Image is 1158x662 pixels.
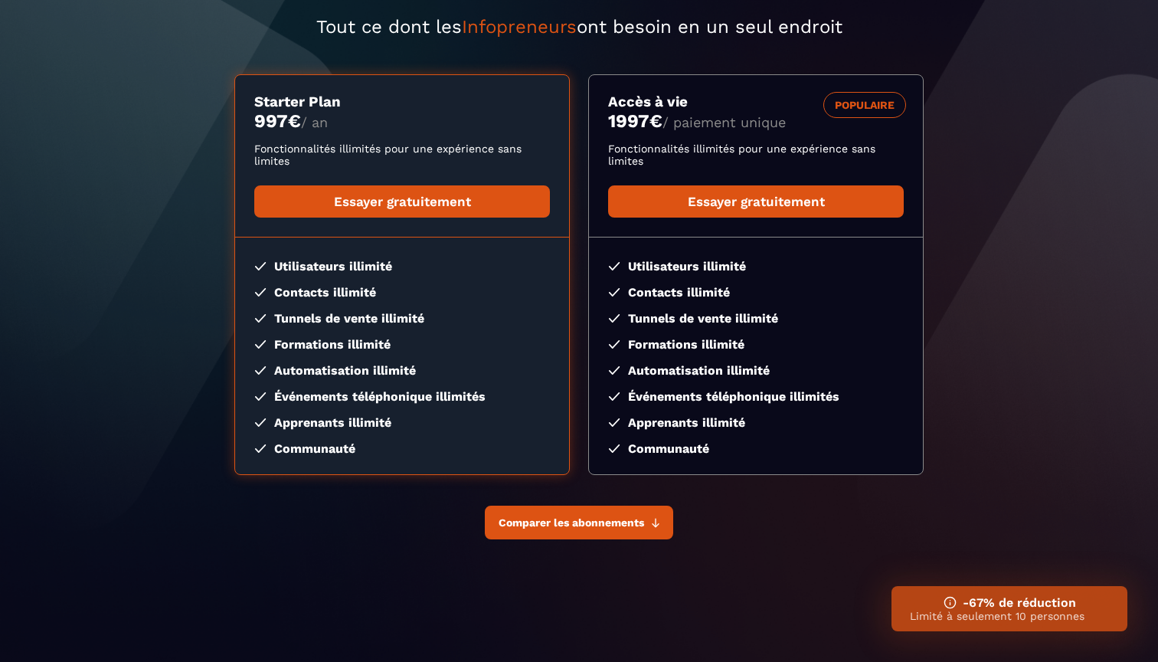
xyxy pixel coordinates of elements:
[944,596,957,609] img: ifno
[608,259,904,274] li: Utilisateurs illimité
[608,314,620,323] img: checked
[254,262,267,270] img: checked
[823,92,906,118] div: POPULAIRE
[608,363,904,378] li: Automatisation illimité
[254,363,550,378] li: Automatisation illimité
[910,595,1109,610] h3: -67% de réduction
[234,16,924,38] p: Tout ce dont les ont besoin en un seul endroit
[301,114,328,130] span: / an
[608,93,904,110] h3: Accès à vie
[462,16,577,38] span: Infopreneurs
[254,314,267,323] img: checked
[254,259,550,274] li: Utilisateurs illimité
[608,444,620,453] img: checked
[254,418,267,427] img: checked
[254,415,550,430] li: Apprenants illimité
[608,288,620,297] img: checked
[254,444,267,453] img: checked
[608,110,662,132] money: 1997
[608,311,904,326] li: Tunnels de vente illimité
[608,337,904,352] li: Formations illimité
[254,185,550,218] a: Essayer gratuitement
[485,506,673,539] button: Comparer les abonnements
[254,143,550,167] p: Fonctionnalités illimités pour une expérience sans limites
[608,340,620,349] img: checked
[254,285,550,300] li: Contacts illimité
[254,441,550,456] li: Communauté
[910,610,1109,622] p: Limité à seulement 10 personnes
[254,392,267,401] img: checked
[254,288,267,297] img: checked
[608,143,904,167] p: Fonctionnalités illimités pour une expérience sans limites
[254,340,267,349] img: checked
[608,418,620,427] img: checked
[608,441,904,456] li: Communauté
[608,185,904,218] a: Essayer gratuitement
[608,389,904,404] li: Événements téléphonique illimités
[608,415,904,430] li: Apprenants illimité
[608,366,620,375] img: checked
[288,110,301,132] currency: €
[649,110,662,132] currency: €
[499,516,644,529] span: Comparer les abonnements
[662,114,786,130] span: / paiement unique
[608,392,620,401] img: checked
[254,110,301,132] money: 997
[254,389,550,404] li: Événements téléphonique illimités
[608,285,904,300] li: Contacts illimité
[608,262,620,270] img: checked
[254,337,550,352] li: Formations illimité
[254,311,550,326] li: Tunnels de vente illimité
[254,366,267,375] img: checked
[254,93,550,110] h3: Starter Plan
